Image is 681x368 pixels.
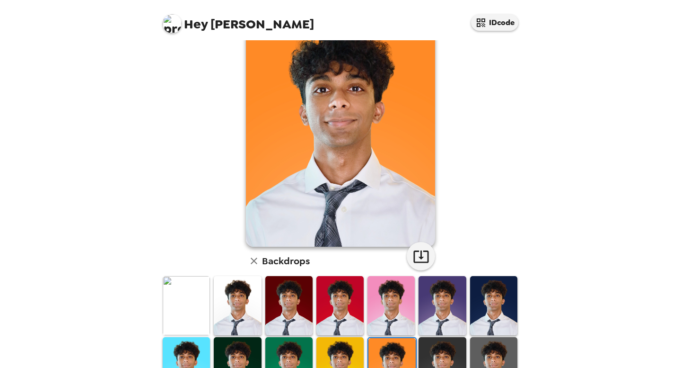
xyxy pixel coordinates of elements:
img: profile pic [163,14,182,33]
button: IDcode [471,14,518,31]
h6: Backdrops [262,253,310,269]
span: Hey [184,16,208,33]
img: Original [163,276,210,335]
img: user [246,10,435,247]
span: [PERSON_NAME] [163,9,314,31]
